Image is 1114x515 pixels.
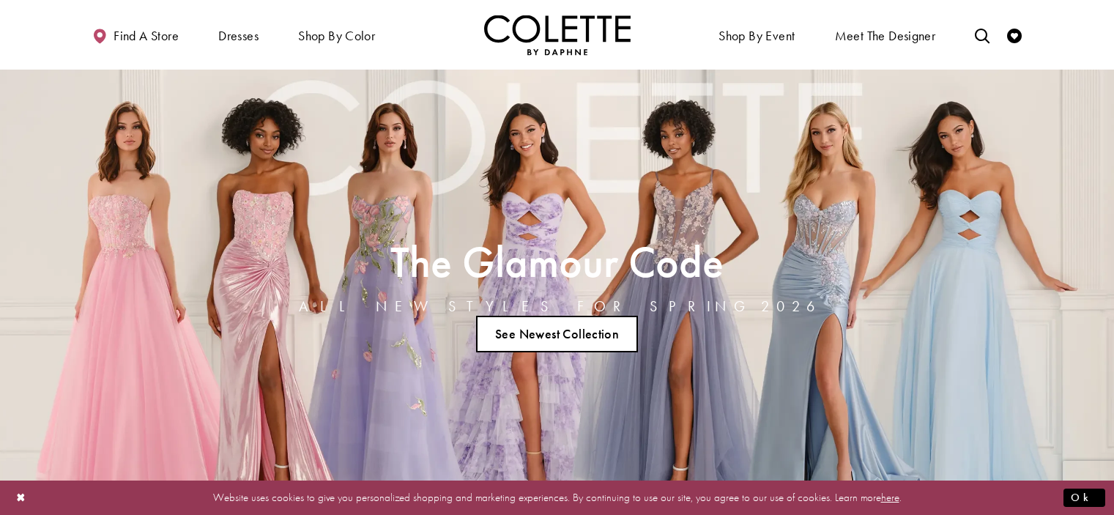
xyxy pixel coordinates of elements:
h4: ALL NEW STYLES FOR SPRING 2026 [299,298,816,314]
p: Website uses cookies to give you personalized shopping and marketing experiences. By continuing t... [105,488,1009,508]
h2: The Glamour Code [299,242,816,282]
a: Visit Home Page [484,15,631,55]
ul: Slider Links [294,310,820,358]
button: Close Dialog [9,485,34,511]
a: Meet the designer [831,15,940,55]
span: Dresses [215,15,262,55]
a: See Newest Collection The Glamour Code ALL NEW STYLES FOR SPRING 2026 [476,316,639,352]
span: Shop By Event [715,15,798,55]
a: Find a store [89,15,182,55]
a: Toggle search [971,15,993,55]
span: Dresses [218,29,259,43]
span: Find a store [114,29,179,43]
button: Submit Dialog [1063,489,1105,507]
span: Shop by color [298,29,375,43]
span: Meet the designer [835,29,936,43]
img: Colette by Daphne [484,15,631,55]
a: here [881,490,899,505]
span: Shop by color [294,15,379,55]
a: Check Wishlist [1003,15,1025,55]
span: Shop By Event [718,29,795,43]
